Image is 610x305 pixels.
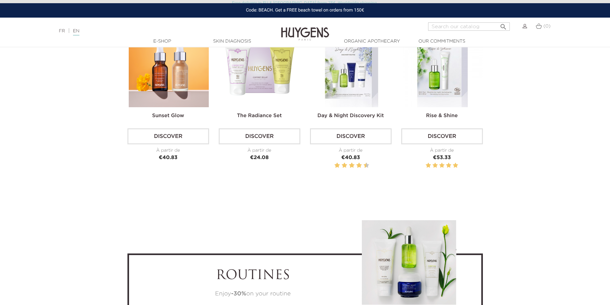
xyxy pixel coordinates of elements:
[365,162,368,170] label: 10
[281,17,329,42] img: Huygens
[127,128,209,144] a: Discover
[355,162,356,170] label: 7
[336,162,339,170] label: 2
[426,113,458,118] a: Rise & Shine
[428,22,510,31] input: Search
[310,147,392,154] div: À partir de
[362,220,456,305] img: Soin Peau
[333,162,334,170] label: 1
[159,155,178,160] span: €40.83
[317,113,384,118] a: Day & Night Discovery Kit
[498,20,509,29] button: 
[130,38,194,45] a: E-Shop
[219,147,300,154] div: À partir de
[310,128,392,144] a: Discover
[410,38,474,45] a: Our commitments
[250,155,269,160] span: €24.08
[500,21,507,29] i: 
[231,291,246,297] strong: -30%
[73,29,79,36] a: EN
[446,162,451,170] label: 4
[348,162,349,170] label: 5
[343,162,346,170] label: 4
[237,113,282,118] a: The Radiance Set
[426,162,431,170] label: 1
[543,24,550,28] span: (0)
[439,162,444,170] label: 3
[357,162,361,170] label: 8
[401,128,483,144] a: Discover
[350,162,354,170] label: 6
[433,162,438,170] label: 2
[340,38,404,45] a: Organic Apothecary
[362,162,363,170] label: 9
[200,38,264,45] a: Skin Diagnosis
[311,27,391,107] img: Day & Night Discovery Kit
[127,147,209,154] div: À partir de
[340,162,341,170] label: 3
[401,147,483,154] div: À partir de
[220,27,300,107] img: The Radiance Set
[433,155,451,160] span: €53.33
[341,155,360,160] span: €40.83
[56,27,249,35] div: |
[154,290,353,298] p: Enjoy on your routine
[154,268,353,284] h2: Routines
[129,27,209,107] img: Sunset Glow
[219,128,300,144] a: Discover
[152,113,184,118] a: Sunset Glow
[403,27,483,107] img: Rise & Shine
[59,29,65,33] a: FR
[453,162,458,170] label: 5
